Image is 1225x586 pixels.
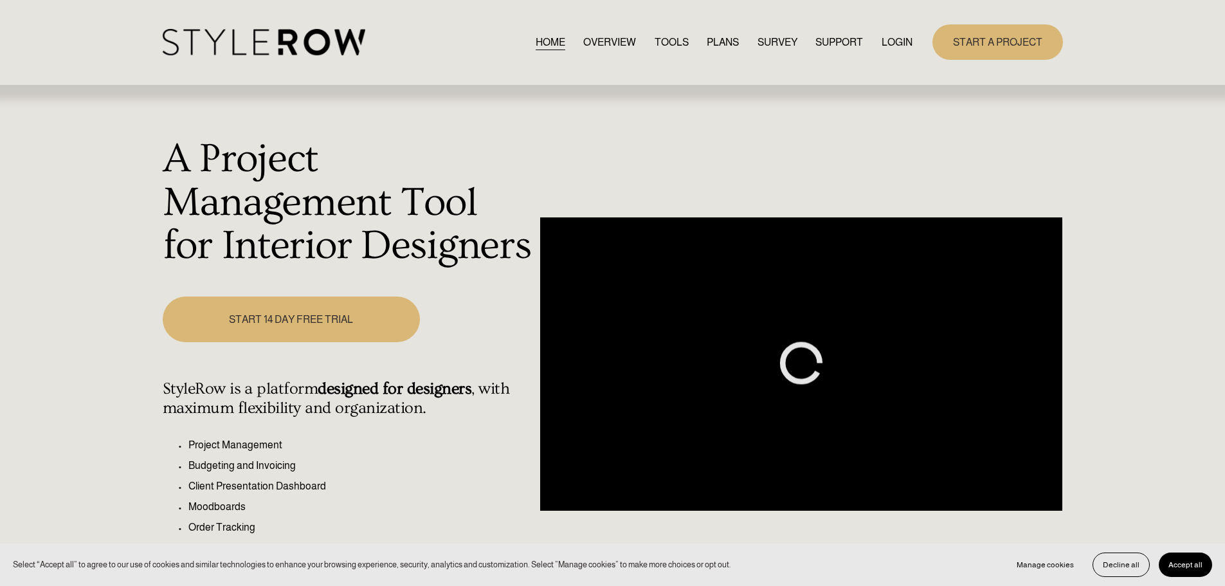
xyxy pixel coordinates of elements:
[318,380,471,398] strong: designed for designers
[1103,560,1139,569] span: Decline all
[163,380,534,418] h4: StyleRow is a platform , with maximum flexibility and organization.
[1159,553,1212,577] button: Accept all
[188,458,534,473] p: Budgeting and Invoicing
[655,33,689,51] a: TOOLS
[707,33,739,51] a: PLANS
[815,33,863,51] a: folder dropdown
[932,24,1063,60] a: START A PROJECT
[188,479,534,494] p: Client Presentation Dashboard
[1168,560,1202,569] span: Accept all
[583,33,636,51] a: OVERVIEW
[758,33,797,51] a: SURVEY
[13,558,731,571] p: Select “Accept all” to agree to our use of cookies and similar technologies to enhance your brows...
[188,499,534,515] p: Moodboards
[1093,553,1150,577] button: Decline all
[188,437,534,453] p: Project Management
[882,33,912,51] a: LOGIN
[1007,553,1084,577] button: Manage cookies
[163,29,365,55] img: StyleRow
[1017,560,1074,569] span: Manage cookies
[815,35,863,50] span: SUPPORT
[536,33,565,51] a: HOME
[163,138,534,268] h1: A Project Management Tool for Interior Designers
[188,520,534,535] p: Order Tracking
[163,297,420,342] a: START 14 DAY FREE TRIAL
